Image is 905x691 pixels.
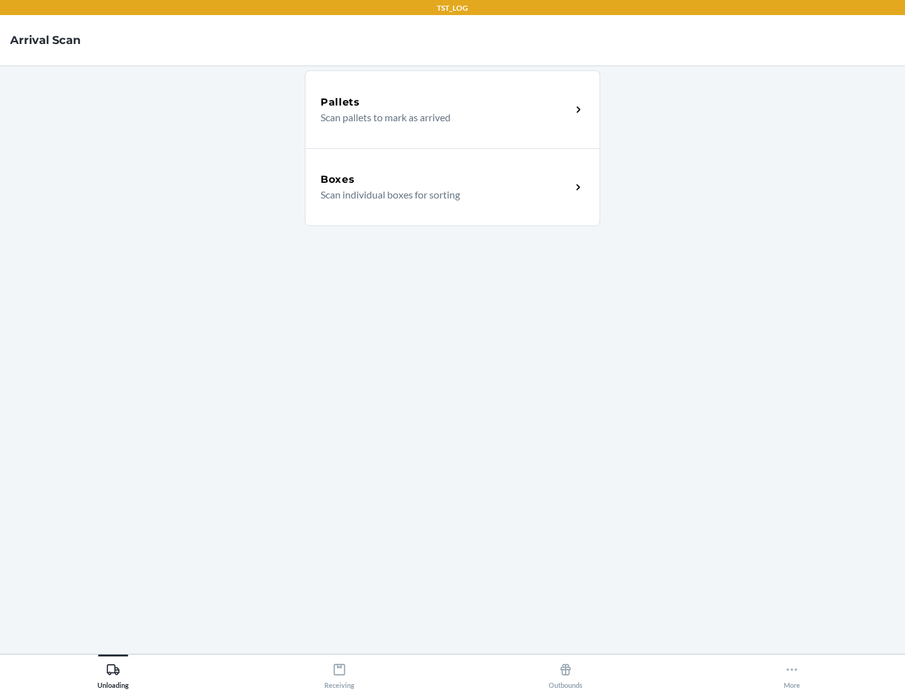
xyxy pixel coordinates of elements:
div: Outbounds [549,658,583,689]
button: More [679,655,905,689]
a: BoxesScan individual boxes for sorting [305,148,600,226]
h5: Boxes [321,172,355,187]
h4: Arrival Scan [10,32,80,48]
p: Scan pallets to mark as arrived [321,110,561,125]
button: Receiving [226,655,452,689]
a: PalletsScan pallets to mark as arrived [305,70,600,148]
h5: Pallets [321,95,360,110]
p: Scan individual boxes for sorting [321,187,561,202]
div: Unloading [97,658,129,689]
p: TST_LOG [437,3,468,14]
div: More [784,658,800,689]
div: Receiving [324,658,354,689]
button: Outbounds [452,655,679,689]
